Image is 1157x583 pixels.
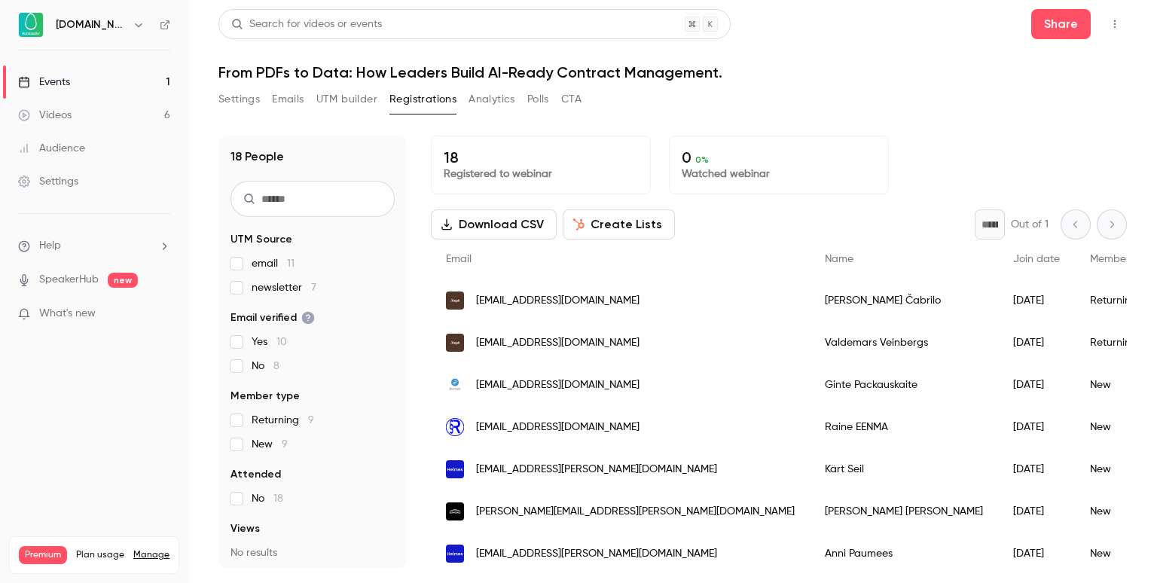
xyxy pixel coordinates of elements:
span: UTM Source [230,232,292,247]
span: Yes [252,334,287,349]
span: No [252,491,283,506]
span: Attended [230,467,281,482]
img: railex.ee [446,418,464,436]
p: 18 [444,148,638,166]
span: [EMAIL_ADDRESS][DOMAIN_NAME] [476,377,640,393]
li: help-dropdown-opener [18,238,170,254]
div: Kärt Seil [810,448,998,490]
p: Watched webinar [682,166,876,182]
div: [DATE] [998,406,1075,448]
div: Search for videos or events [231,17,382,32]
span: newsletter [252,280,316,295]
a: Manage [133,549,169,561]
span: 9 [282,439,288,450]
p: Out of 1 [1011,217,1049,232]
div: [DATE] [998,322,1075,364]
button: Polls [527,87,549,111]
span: [EMAIL_ADDRESS][DOMAIN_NAME] [476,335,640,351]
span: [PERSON_NAME][EMAIL_ADDRESS][PERSON_NAME][DOMAIN_NAME] [476,504,795,520]
span: Member type [230,389,300,404]
span: Name [825,254,853,264]
span: [EMAIL_ADDRESS][PERSON_NAME][DOMAIN_NAME] [476,546,717,562]
span: Email [446,254,472,264]
span: email [252,256,295,271]
div: Audience [18,141,85,156]
div: [DATE] [998,490,1075,533]
span: What's new [39,306,96,322]
div: Valdemars Veinbergs [810,322,998,364]
span: 7 [311,282,316,293]
div: Videos [18,108,72,123]
span: new [108,273,138,288]
span: 9 [308,415,314,426]
img: helmes.com [446,545,464,563]
h1: From PDFs to Data: How Leaders Build AI-Ready Contract Management. [218,63,1127,81]
button: Settings [218,87,260,111]
button: Download CSV [431,209,557,240]
button: Emails [272,87,304,111]
button: Share [1031,9,1091,39]
p: 0 [682,148,876,166]
span: 10 [276,337,287,347]
p: Registered to webinar [444,166,638,182]
span: Returning [252,413,314,428]
h6: [DOMAIN_NAME] [56,17,127,32]
span: 18 [273,493,283,504]
button: Analytics [469,87,515,111]
span: 11 [287,258,295,269]
div: Ginte Packauskaite [810,364,998,406]
span: 0 % [695,154,709,165]
span: New [252,437,288,452]
span: Views [230,521,260,536]
div: [DATE] [998,364,1075,406]
button: Registrations [389,87,456,111]
a: SpeakerHub [39,272,99,288]
div: Events [18,75,70,90]
span: Member type [1090,254,1155,264]
span: Premium [19,546,67,564]
div: [PERSON_NAME] [PERSON_NAME] [810,490,998,533]
div: Anni Paumees [810,533,998,575]
img: alephholding.com [446,334,464,352]
button: UTM builder [316,87,377,111]
button: CTA [561,87,582,111]
div: [PERSON_NAME] Čabrilo [810,279,998,322]
span: [EMAIL_ADDRESS][DOMAIN_NAME] [476,420,640,435]
span: Join date [1013,254,1060,264]
span: Help [39,238,61,254]
img: engie.com [446,502,464,520]
h1: 18 People [230,148,284,166]
img: 8devices.com [446,376,464,394]
img: alephholding.com [446,291,464,310]
span: Email verified [230,310,315,325]
div: Raine EENMA [810,406,998,448]
img: Avokaado.io [19,13,43,37]
span: Plan usage [76,549,124,561]
span: [EMAIL_ADDRESS][PERSON_NAME][DOMAIN_NAME] [476,462,717,478]
span: [EMAIL_ADDRESS][DOMAIN_NAME] [476,293,640,309]
iframe: Noticeable Trigger [152,307,170,321]
div: [DATE] [998,279,1075,322]
div: [DATE] [998,533,1075,575]
div: Settings [18,174,78,189]
img: helmes.com [446,460,464,478]
p: No results [230,545,395,560]
div: [DATE] [998,448,1075,490]
button: Create Lists [563,209,675,240]
span: No [252,359,279,374]
span: 8 [273,361,279,371]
